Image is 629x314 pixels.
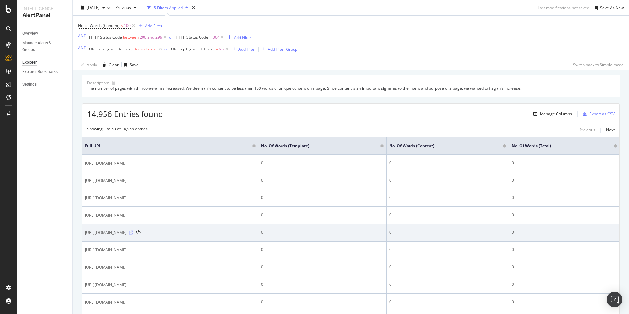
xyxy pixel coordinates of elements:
button: Add Filter [225,33,251,41]
div: times [191,4,196,11]
div: 0 [512,212,617,218]
span: URL is p+ (user-defined) [89,46,133,52]
button: Add Filter Group [259,45,297,53]
div: Open Intercom Messenger [607,292,622,307]
div: Description: [87,80,109,86]
span: 14,956 Entries found [87,108,163,119]
button: Apply [78,59,97,70]
span: = [209,34,212,40]
div: 0 [389,229,506,235]
div: Intelligence [22,5,67,12]
span: [URL][DOMAIN_NAME] [85,229,126,236]
div: 0 [512,264,617,270]
span: No. of Words (Total) [512,143,604,149]
button: or [164,46,168,52]
div: 0 [389,247,506,253]
span: vs [107,5,113,10]
button: AND [78,33,86,39]
div: Settings [22,81,37,88]
a: Settings [22,81,68,88]
div: Manage Alerts & Groups [22,40,62,53]
a: Explorer Bookmarks [22,69,68,75]
div: 0 [261,160,384,166]
div: Save As New [600,5,624,10]
div: 0 [389,299,506,305]
div: Add Filter [234,35,251,40]
span: < [121,23,123,28]
div: Explorer [22,59,37,66]
button: Next [606,126,615,134]
div: 0 [261,282,384,287]
button: Add Filter [136,22,162,29]
span: HTTP Status Code [89,34,122,40]
div: Explorer Bookmarks [22,69,58,75]
div: 0 [389,160,506,166]
span: 2025 Sep. 11th [87,5,100,10]
button: [DATE] [78,2,107,13]
div: 0 [389,212,506,218]
button: Previous [113,2,139,13]
a: Manage Alerts & Groups [22,40,68,53]
span: URL is p+ (user-defined) [171,46,215,52]
div: 0 [261,229,384,235]
div: 0 [389,195,506,201]
button: AND [78,45,86,51]
span: between [123,34,139,40]
span: No [219,45,224,54]
span: [URL][DOMAIN_NAME] [85,160,126,167]
div: 0 [512,282,617,287]
button: Manage Columns [531,110,572,118]
div: Manage Columns [540,111,572,117]
div: Export as CSV [589,111,615,117]
div: Save [130,62,139,68]
div: 0 [512,177,617,183]
button: Previous [580,126,595,134]
span: [URL][DOMAIN_NAME] [85,212,126,219]
button: Clear [100,59,119,70]
div: Showing 1 to 50 of 14,956 entries [87,126,148,134]
a: Overview [22,30,68,37]
span: [URL][DOMAIN_NAME] [85,282,126,288]
div: AlertPanel [22,12,67,19]
div: 0 [261,177,384,183]
span: Previous [113,5,131,10]
div: 0 [512,299,617,305]
div: Last modifications not saved [538,5,589,10]
div: Apply [87,62,97,68]
button: View HTML Source [136,230,141,235]
div: Add Filter Group [268,47,297,52]
div: Add Filter [238,47,256,52]
div: Previous [580,127,595,133]
div: Switch back to Simple mode [573,62,624,68]
button: 5 Filters Applied [144,2,191,13]
div: AND [78,45,86,50]
span: HTTP Status Code [176,34,208,40]
div: 0 [261,212,384,218]
div: 0 [261,195,384,201]
a: Explorer [22,59,68,66]
span: No. of Words (Content) [389,143,493,149]
div: Next [606,127,615,133]
div: 0 [512,160,617,166]
div: 0 [389,264,506,270]
div: 5 Filters Applied [154,5,183,10]
span: 200 and 299 [140,33,162,42]
div: 0 [512,195,617,201]
button: Export as CSV [580,109,615,119]
span: doesn't exist [134,46,157,52]
div: 0 [261,299,384,305]
div: 0 [389,282,506,287]
div: 0 [261,264,384,270]
div: Add Filter [145,23,162,29]
button: or [169,34,173,40]
button: Switch back to Simple mode [570,59,624,70]
span: [URL][DOMAIN_NAME] [85,195,126,201]
span: Full URL [85,143,242,149]
span: 304 [213,33,219,42]
a: Visit Online Page [129,231,133,235]
span: [URL][DOMAIN_NAME] [85,299,126,305]
span: [URL][DOMAIN_NAME] [85,264,126,271]
span: 100 [124,21,131,30]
